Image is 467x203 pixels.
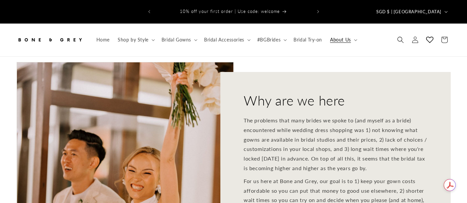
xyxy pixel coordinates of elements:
a: Bridal Try-on [290,33,326,47]
summary: Bridal Gowns [158,33,200,47]
button: Previous announcement [142,5,157,18]
a: Home [92,33,114,47]
summary: Search [393,33,408,47]
span: #BGBrides [257,37,281,43]
summary: #BGBrides [253,33,290,47]
span: SGD $ | [GEOGRAPHIC_DATA] [376,9,441,15]
span: Home [96,37,110,43]
span: Bridal Accessories [204,37,244,43]
span: Shop by Style [118,37,149,43]
span: 10% off your first order | Use code: welcome [180,9,280,14]
img: Bone and Grey Bridal [17,33,83,47]
span: Bridal Try-on [293,37,322,43]
p: The problems that many brides we spoke to (and myself as a bride) encountered while wedding dress... [244,116,427,173]
span: About Us [330,37,351,43]
summary: Bridal Accessories [200,33,253,47]
summary: About Us [326,33,360,47]
h2: Why are we here [244,92,345,109]
button: Next announcement [311,5,325,18]
a: Bone and Grey Bridal [14,30,86,50]
button: SGD $ | [GEOGRAPHIC_DATA] [372,5,450,18]
span: Bridal Gowns [162,37,191,43]
summary: Shop by Style [114,33,158,47]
